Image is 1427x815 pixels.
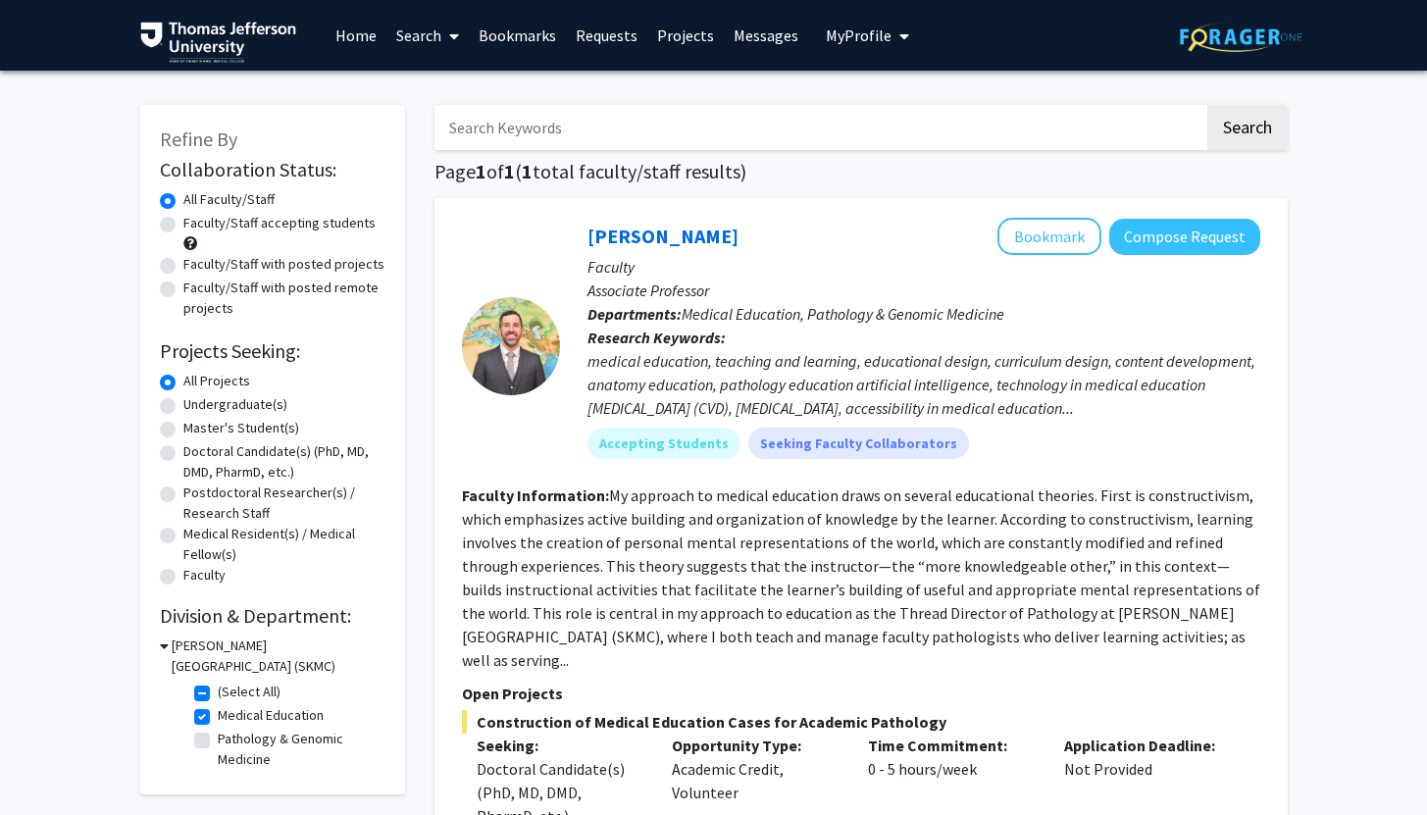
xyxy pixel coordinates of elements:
h2: Projects Seeking: [160,339,385,363]
span: 1 [504,159,515,183]
h2: Collaboration Status: [160,158,385,181]
a: Home [326,1,386,70]
label: Faculty [183,565,226,586]
h3: [PERSON_NAME][GEOGRAPHIC_DATA] (SKMC) [172,636,385,677]
span: 1 [476,159,486,183]
mat-chip: Accepting Students [587,428,740,459]
label: Medical Resident(s) / Medical Fellow(s) [183,524,385,565]
button: Compose Request to Alexander Macnow [1109,219,1260,255]
b: Departments: [587,304,682,324]
h2: Division & Department: [160,604,385,628]
label: Doctoral Candidate(s) (PhD, MD, DMD, PharmD, etc.) [183,441,385,483]
label: (Select All) [218,682,280,702]
label: Medical Education [218,705,324,726]
label: Faculty/Staff accepting students [183,213,376,233]
a: Projects [647,1,724,70]
span: Medical Education, Pathology & Genomic Medicine [682,304,1004,324]
iframe: Chat [15,727,83,800]
img: Thomas Jefferson University Logo [140,22,297,63]
div: medical education, teaching and learning, educational design, curriculum design, content developm... [587,349,1260,420]
input: Search Keywords [434,105,1204,150]
label: Faculty/Staff with posted projects [183,254,384,275]
mat-chip: Seeking Faculty Collaborators [748,428,969,459]
p: Faculty [587,255,1260,279]
a: Search [386,1,469,70]
a: Requests [566,1,647,70]
p: Associate Professor [587,279,1260,302]
a: Messages [724,1,808,70]
p: Opportunity Type: [672,734,839,757]
button: Add Alexander Macnow to Bookmarks [997,218,1101,255]
label: Undergraduate(s) [183,394,287,415]
b: Faculty Information: [462,485,609,505]
label: Faculty/Staff with posted remote projects [183,278,385,319]
h1: Page of ( total faculty/staff results) [434,160,1288,183]
img: ForagerOne Logo [1180,22,1302,52]
label: Postdoctoral Researcher(s) / Research Staff [183,483,385,524]
p: Seeking: [477,734,643,757]
button: Search [1207,105,1288,150]
label: Pathology & Genomic Medicine [218,729,381,770]
fg-read-more: My approach to medical education draws on several educational theories. First is constructivism, ... [462,485,1260,670]
b: Research Keywords: [587,328,726,347]
label: Master's Student(s) [183,418,299,438]
span: 1 [522,159,533,183]
a: [PERSON_NAME] [587,224,739,248]
p: Application Deadline: [1064,734,1231,757]
span: Construction of Medical Education Cases for Academic Pathology [462,710,1260,734]
label: All Faculty/Staff [183,189,275,210]
label: All Projects [183,371,250,391]
span: Refine By [160,127,237,151]
a: Bookmarks [469,1,566,70]
p: Open Projects [462,682,1260,705]
span: My Profile [826,25,892,45]
p: Time Commitment: [868,734,1035,757]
